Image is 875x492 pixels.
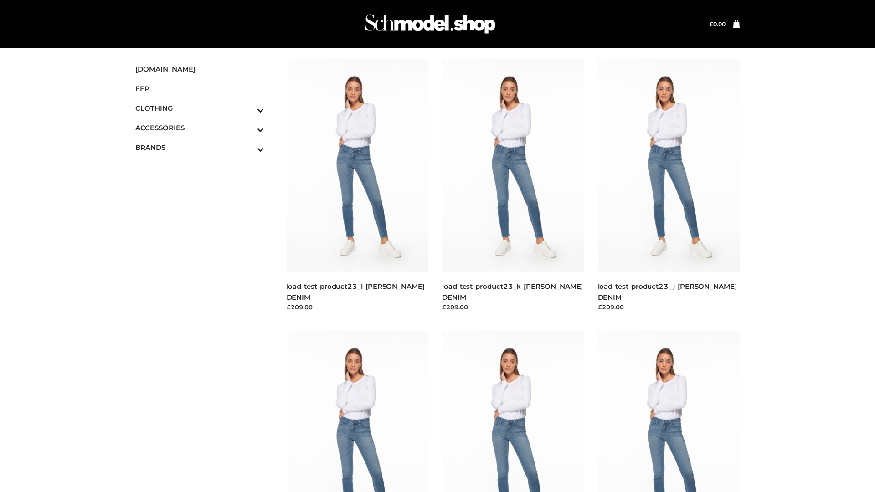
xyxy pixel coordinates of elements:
div: £209.00 [287,302,429,312]
a: FFP [135,79,264,98]
span: ACCESSORIES [135,123,264,133]
span: [DOMAIN_NAME] [135,64,264,74]
a: ACCESSORIESToggle Submenu [135,118,264,138]
a: load-test-product23_l-[PERSON_NAME] DENIM [287,282,425,301]
button: Toggle Submenu [232,118,264,138]
span: FFP [135,83,264,94]
img: Schmodel Admin 964 [362,6,499,42]
a: load-test-product23_j-[PERSON_NAME] DENIM [598,282,737,301]
span: £ [710,20,713,27]
bdi: 0.00 [710,20,726,27]
span: CLOTHING [135,103,264,113]
button: Toggle Submenu [232,98,264,118]
div: £209.00 [598,302,740,312]
a: CLOTHINGToggle Submenu [135,98,264,118]
div: £209.00 [442,302,584,312]
a: £0.00 [710,20,726,27]
button: Toggle Submenu [232,138,264,157]
a: load-test-product23_k-[PERSON_NAME] DENIM [442,282,583,301]
span: BRANDS [135,142,264,153]
a: [DOMAIN_NAME] [135,59,264,79]
a: BRANDSToggle Submenu [135,138,264,157]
